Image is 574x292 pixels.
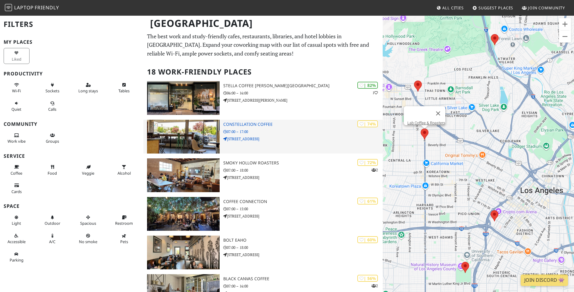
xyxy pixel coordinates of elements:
h3: Black Canvas Coffee [223,276,383,281]
img: Smoky Hollow Roasters [147,158,220,192]
button: Tables [111,80,137,96]
p: 07:00 – 18:00 [223,245,383,250]
button: Accessible [4,231,30,247]
p: 2 [372,167,378,173]
img: LaptopFriendly [5,4,12,11]
span: Natural light [12,221,21,226]
a: BOLT EaHo | 60% BOLT EaHo 07:00 – 18:00 [STREET_ADDRESS] [143,236,383,269]
h3: Coffee Connection [223,199,383,204]
div: | 61% [357,198,378,205]
div: | 56% [357,275,378,282]
button: Pets [111,231,137,247]
h2: 18 Work-Friendly Places [147,63,379,81]
button: Alcohol [111,162,137,178]
p: [STREET_ADDRESS] [223,136,383,142]
img: Constellation Coffee [147,120,220,154]
button: Long stays [75,80,101,96]
h1: [GEOGRAPHIC_DATA] [145,15,381,32]
img: Stella Coffee Beverly Hills [147,81,220,115]
span: All Cities [442,5,464,11]
p: 07:00 – 15:00 [223,206,383,212]
span: Parking [10,257,24,263]
button: Veggie [75,162,101,178]
div: | 60% [357,236,378,243]
p: 07:00 – 16:00 [223,283,383,289]
button: Work vibe [4,130,30,146]
p: [STREET_ADDRESS][PERSON_NAME] [223,97,383,103]
span: Smoke free [79,239,97,244]
h3: Community [4,121,140,127]
a: Join Discord 👾 [521,275,568,286]
span: Restroom [115,221,133,226]
p: 07:00 – 17:00 [223,129,383,135]
button: Sockets [39,80,65,96]
p: 06:00 – 16:00 [223,90,383,96]
button: Close [431,106,445,121]
span: Video/audio calls [48,106,56,112]
a: Stella Coffee Beverly Hills | 82% 1 Stella Coffee [PERSON_NAME][GEOGRAPHIC_DATA] 06:00 – 16:00 [S... [143,81,383,115]
span: Stable Wi-Fi [12,88,21,94]
div: | 74% [357,120,378,127]
button: Restroom [111,212,137,228]
span: Veggie [82,170,94,176]
button: Cards [4,180,30,196]
div: | 82% [357,82,378,89]
span: Join Community [528,5,565,11]
a: Constellation Coffee | 74% Constellation Coffee 07:00 – 17:00 [STREET_ADDRESS] [143,120,383,154]
button: Outdoor [39,212,65,228]
h3: Service [4,153,140,159]
span: Quiet [11,106,21,112]
button: Wi-Fi [4,80,30,96]
button: Light [4,212,30,228]
h3: Constellation Coffee [223,122,383,127]
button: A/C [39,231,65,247]
a: Smoky Hollow Roasters | 72% 2 Smoky Hollow Roasters 07:00 – 18:00 [STREET_ADDRESS] [143,158,383,192]
a: Suggest Places [470,2,516,13]
span: Food [48,170,57,176]
button: Coffee [4,162,30,178]
button: Groups [39,130,65,146]
span: Laptop [14,4,34,11]
span: Spacious [80,221,96,226]
a: Join Community [519,2,567,13]
span: People working [8,138,26,144]
button: Quiet [4,98,30,114]
button: Parking [4,249,30,265]
p: The best work and study-friendly cafes, restaurants, libraries, and hotel lobbies in [GEOGRAPHIC_... [147,32,379,58]
span: Credit cards [11,189,22,194]
span: Group tables [46,138,59,144]
img: BOLT EaHo [147,236,220,269]
span: Coffee [11,170,22,176]
p: [STREET_ADDRESS] [223,175,383,180]
button: Spacious [75,212,101,228]
div: | 72% [357,159,378,166]
button: Calls [39,98,65,114]
p: 07:00 – 18:00 [223,167,383,173]
button: Zoom in [559,18,571,30]
h2: Filters [4,15,140,33]
p: 1 [372,90,378,96]
h3: BOLT EaHo [223,238,383,243]
span: Work-friendly tables [118,88,130,94]
button: Zoom out [559,30,571,43]
a: Coffee Connection | 61% Coffee Connection 07:00 – 15:00 [STREET_ADDRESS] [143,197,383,231]
span: Air conditioned [49,239,55,244]
span: Accessible [8,239,26,244]
button: No smoke [75,231,101,247]
a: LaptopFriendly LaptopFriendly [5,3,59,13]
h3: Smoky Hollow Roasters [223,160,383,166]
button: Food [39,162,65,178]
h3: Productivity [4,71,140,77]
h3: My Places [4,39,140,45]
span: Alcohol [118,170,131,176]
p: [STREET_ADDRESS] [223,252,383,258]
img: Coffee Connection [147,197,220,231]
h3: Space [4,203,140,209]
span: Friendly [35,4,59,11]
h3: Stella Coffee [PERSON_NAME][GEOGRAPHIC_DATA] [223,83,383,88]
span: Long stays [78,88,98,94]
span: Outdoor area [45,221,60,226]
span: Suggest Places [478,5,513,11]
span: Pet friendly [120,239,128,244]
a: Lab Coffee & Roasters [407,121,445,125]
